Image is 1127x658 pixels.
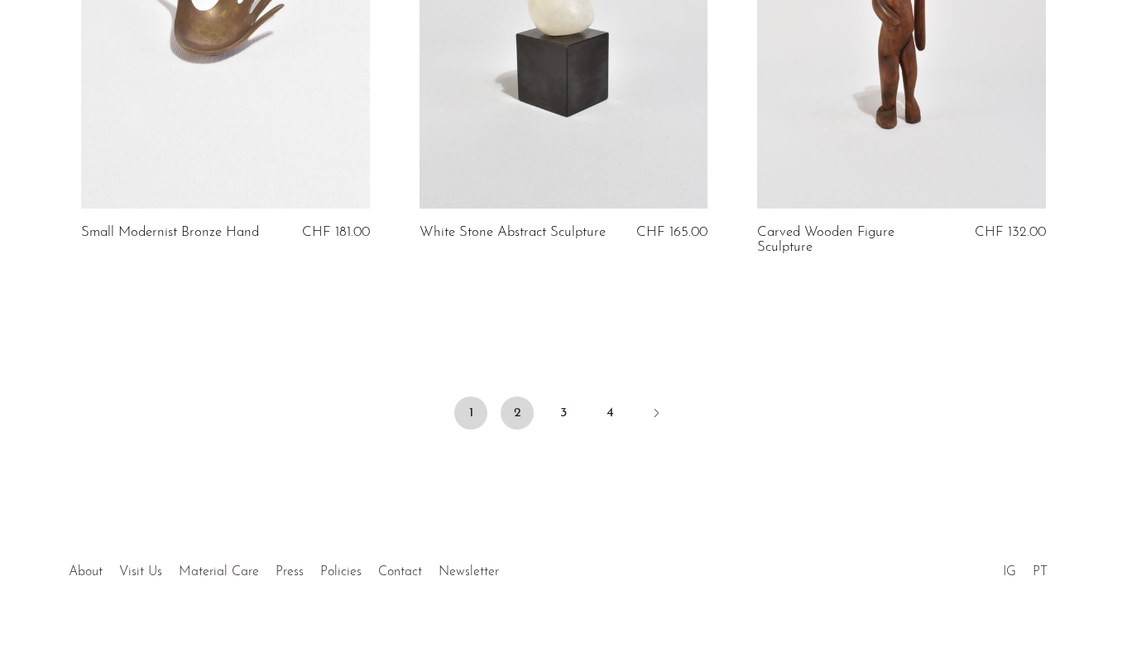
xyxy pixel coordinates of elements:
[320,565,362,579] a: Policies
[454,396,487,430] span: 1
[179,565,259,579] a: Material Care
[1033,565,1048,579] a: PT
[975,225,1046,239] span: CHF 132.00
[302,225,370,239] span: CHF 181.00
[420,225,606,240] a: White Stone Abstract Sculpture
[69,565,103,579] a: About
[640,396,673,433] a: Next
[378,565,422,579] a: Contact
[501,396,534,430] a: 2
[995,552,1056,584] ul: Social Medias
[636,225,707,239] span: CHF 165.00
[547,396,580,430] a: 3
[60,552,507,584] ul: Quick links
[119,565,162,579] a: Visit Us
[757,225,949,256] a: Carved Wooden Figure Sculpture
[593,396,626,430] a: 4
[81,225,259,240] a: Small Modernist Bronze Hand
[276,565,304,579] a: Press
[1003,565,1016,579] a: IG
